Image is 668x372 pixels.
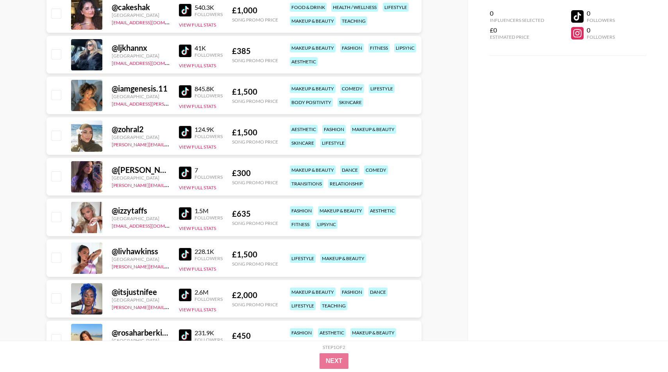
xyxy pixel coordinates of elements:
div: comedy [340,84,364,93]
div: teaching [340,16,367,25]
img: TikTok [179,289,191,301]
div: Followers [195,52,223,58]
div: aesthetic [290,125,318,134]
div: dance [368,288,388,297]
div: £ 1,500 [232,87,278,97]
div: @ zohral2 [112,124,170,134]
div: fashion [340,43,364,52]
div: 0 [490,9,544,17]
button: View Full Stats [179,103,216,109]
div: makeup & beauty [320,254,366,263]
div: health / wellness [331,3,378,12]
div: Followers [587,34,615,40]
img: TikTok [179,329,191,342]
div: fitness [290,220,311,229]
div: Song Promo Price [232,302,278,307]
div: [GEOGRAPHIC_DATA] [112,93,170,99]
div: @ ljkhannx [112,43,170,53]
div: food & drink [290,3,327,12]
div: @ livhawkinss [112,246,170,256]
div: makeup & beauty [290,84,336,93]
img: TikTok [179,4,191,16]
div: makeup & beauty [290,288,336,297]
div: Song Promo Price [232,98,278,104]
div: 845.8K [195,85,223,93]
div: transitions [290,179,323,188]
div: makeup & beauty [318,206,364,215]
button: View Full Stats [179,144,216,150]
div: 540.3K [195,4,223,11]
div: £ 1,000 [232,5,278,15]
div: makeup & beauty [290,43,336,52]
img: TikTok [179,167,191,179]
img: TikTok [179,248,191,261]
div: 7 [195,166,223,174]
a: [EMAIL_ADDRESS][DOMAIN_NAME] [112,59,190,66]
div: relationship [328,179,364,188]
div: dance [340,165,359,174]
img: TikTok [179,126,191,138]
div: fashion [290,206,313,215]
div: [GEOGRAPHIC_DATA] [112,53,170,59]
div: £ 385 [232,46,278,56]
div: Followers [195,93,223,99]
div: 0 [587,9,615,17]
div: Followers [195,215,223,221]
div: lifestyle [290,254,316,263]
div: Followers [195,174,223,180]
div: Song Promo Price [232,139,278,145]
div: lipsync [394,43,416,52]
div: £ 450 [232,331,278,341]
div: makeup & beauty [350,328,396,337]
div: £ 300 [232,168,278,178]
div: @ izzytaffs [112,206,170,216]
div: 124.9K [195,126,223,133]
div: comedy [364,165,388,174]
div: Song Promo Price [232,261,278,267]
button: Next [320,353,349,369]
button: View Full Stats [179,22,216,28]
div: £ 635 [232,209,278,219]
div: skincare [290,138,316,147]
div: @ [PERSON_NAME].lynn97 [112,165,170,175]
div: aesthetic [290,57,318,66]
div: makeup & beauty [290,16,336,25]
div: [GEOGRAPHIC_DATA] [112,297,170,303]
div: Followers [195,337,223,343]
div: skincare [338,98,363,107]
div: @ rosaharberking [112,328,170,338]
div: lifestyle [383,3,409,12]
div: [GEOGRAPHIC_DATA] [112,134,170,140]
div: fashion [322,125,346,134]
a: [EMAIL_ADDRESS][PERSON_NAME][DOMAIN_NAME] [112,99,227,107]
div: @ cakeshak [112,2,170,12]
div: [GEOGRAPHIC_DATA] [112,216,170,221]
div: 1.5M [195,207,223,215]
img: TikTok [179,45,191,57]
div: makeup & beauty [350,125,396,134]
button: View Full Stats [179,225,216,231]
div: 228.1K [195,248,223,255]
div: teaching [320,301,347,310]
div: Estimated Price [490,34,544,40]
button: View Full Stats [179,307,216,313]
div: makeup & beauty [290,165,336,174]
div: £ 1,500 [232,250,278,259]
div: £0 [490,26,544,34]
iframe: Drift Widget Chat Controller [629,333,659,363]
a: [PERSON_NAME][EMAIL_ADDRESS][DOMAIN_NAME] [112,262,227,270]
div: £ 1,500 [232,128,278,137]
div: lipsync [316,220,338,229]
a: [EMAIL_ADDRESS][DOMAIN_NAME] [112,18,190,25]
div: [GEOGRAPHIC_DATA] [112,256,170,262]
div: Followers [587,17,615,23]
button: View Full Stats [179,63,216,68]
div: fitness [368,43,389,52]
div: Followers [195,11,223,17]
a: [PERSON_NAME][EMAIL_ADDRESS][DOMAIN_NAME] [112,303,227,310]
div: aesthetic [318,328,346,337]
div: Influencers Selected [490,17,544,23]
button: View Full Stats [179,185,216,190]
div: [GEOGRAPHIC_DATA] [112,338,170,343]
div: body positivity [290,98,333,107]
